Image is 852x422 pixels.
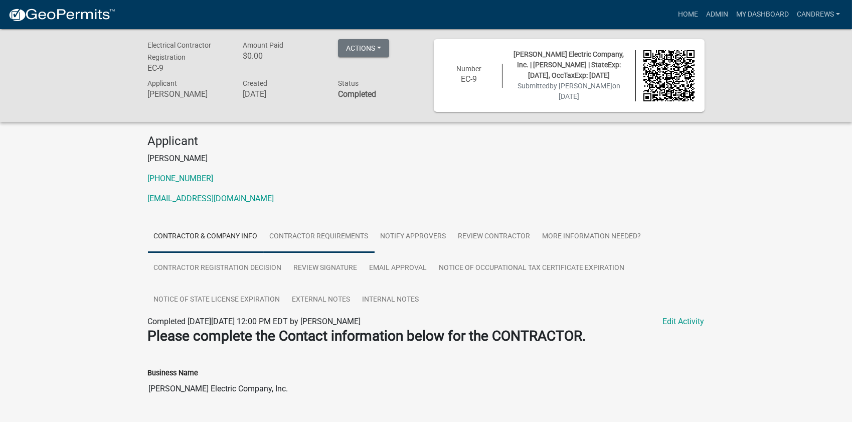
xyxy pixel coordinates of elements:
[148,221,264,253] a: Contractor & Company Info
[357,284,425,316] a: Internal Notes
[702,5,732,24] a: Admin
[148,194,274,203] a: [EMAIL_ADDRESS][DOMAIN_NAME]
[537,221,647,253] a: More Information Needed?
[148,174,214,183] a: [PHONE_NUMBER]
[243,89,323,99] h6: [DATE]
[148,328,586,344] strong: Please complete the Contact information below for the CONTRACTOR.
[148,89,228,99] h6: [PERSON_NAME]
[433,252,631,285] a: Notice of Occupational Tax Certificate Expiration
[148,252,288,285] a: Contractor Registration Decision
[514,50,624,79] span: [PERSON_NAME] Electric Company, Inc. | [PERSON_NAME] | StateExp: [DATE], OccTaxExp: [DATE]
[148,284,286,316] a: Notice of State License Expiration
[264,221,375,253] a: Contractor Requirements
[148,134,705,149] h4: Applicant
[243,79,267,87] span: Created
[148,370,199,377] label: Business Name
[518,82,620,100] span: Submitted on [DATE]
[148,79,178,87] span: Applicant
[643,50,695,101] img: QR code
[674,5,702,24] a: Home
[364,252,433,285] a: Email Approval
[148,317,361,326] span: Completed [DATE][DATE] 12:00 PM EDT by [PERSON_NAME]
[288,252,364,285] a: Review Signature
[243,41,283,49] span: Amount Paid
[338,79,359,87] span: Status
[456,65,481,73] span: Number
[375,221,452,253] a: Notify Approvers
[243,51,323,61] h6: $0.00
[452,221,537,253] a: Review Contractor
[338,39,389,57] button: Actions
[286,284,357,316] a: External Notes
[444,74,495,84] h6: EC-9
[732,5,793,24] a: My Dashboard
[148,41,212,61] span: Electrical Contractor Registration
[793,5,844,24] a: candrews
[663,316,705,328] a: Edit Activity
[148,153,705,165] p: [PERSON_NAME]
[338,89,376,99] strong: Completed
[148,63,228,73] h6: EC-9
[550,82,612,90] span: by [PERSON_NAME]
